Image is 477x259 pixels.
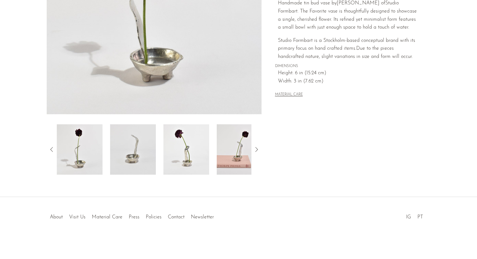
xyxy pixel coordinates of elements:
p: Due to the pieces handcrafted nature, slight variations in size and form will occur. [278,37,417,61]
button: MATERIAL CARE [275,93,303,97]
a: About [50,215,63,220]
img: Favorite Vase [163,124,209,175]
img: Favorite Vase [217,124,262,175]
a: IG [406,215,411,220]
a: Material Care [92,215,122,220]
a: PT [417,215,423,220]
img: Favorite Vase [110,124,156,175]
ul: Social Medias [403,210,426,222]
span: DIMENSIONS [275,64,417,69]
span: Width: 3 in (7.62 cm) [278,77,417,86]
a: Contact [168,215,185,220]
a: Policies [146,215,162,220]
span: [PERSON_NAME] of [337,1,385,6]
span: Studio Formbart is a Stockholm-based conceptual brand with its primary focus on hand crafted items. [278,38,415,51]
img: Favorite Vase [57,124,103,175]
span: Height: 6 in (15.24 cm) [278,69,417,77]
ul: Quick links [47,210,217,222]
a: Press [129,215,139,220]
a: Visit Us [69,215,85,220]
